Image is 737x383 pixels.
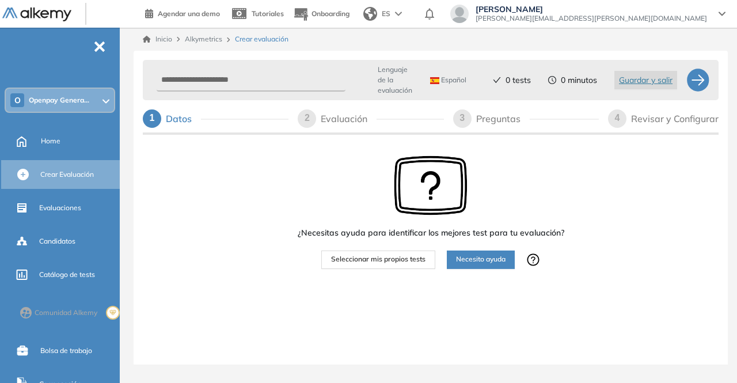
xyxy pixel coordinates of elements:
[619,74,673,86] span: Guardar y salir
[40,169,94,180] span: Crear Evaluación
[476,109,530,128] div: Preguntas
[252,9,284,18] span: Tutoriales
[363,7,377,21] img: world
[382,9,390,19] span: ES
[145,6,220,20] a: Agendar una demo
[476,5,707,14] span: [PERSON_NAME]
[143,109,288,128] div: 1Datos
[166,109,201,128] div: Datos
[150,113,155,123] span: 1
[459,113,465,123] span: 3
[39,236,75,247] span: Candidatos
[631,109,719,128] div: Revisar y Configurar
[158,9,220,18] span: Agendar una demo
[378,65,414,96] span: Lenguaje de la evaluación
[476,14,707,23] span: [PERSON_NAME][EMAIL_ADDRESS][PERSON_NAME][DOMAIN_NAME]
[293,2,349,26] button: Onboarding
[561,74,597,86] span: 0 minutos
[235,34,288,44] span: Crear evaluación
[321,251,435,269] button: Seleccionar mis propios tests
[548,76,556,84] span: clock-circle
[614,71,677,89] button: Guardar y salir
[493,76,501,84] span: check
[311,9,349,18] span: Onboarding
[456,254,506,265] span: Necesito ayuda
[615,113,620,123] span: 4
[14,96,21,105] span: O
[29,96,89,105] span: Openpay Genera...
[395,12,402,16] img: arrow
[305,113,310,123] span: 2
[331,254,426,265] span: Seleccionar mis propios tests
[321,109,377,128] div: Evaluación
[39,203,81,213] span: Evaluaciones
[447,251,515,269] button: Necesito ayuda
[40,346,92,356] span: Bolsa de trabajo
[39,270,95,280] span: Catálogo de tests
[506,74,531,86] span: 0 tests
[430,77,439,84] img: ESP
[430,75,466,85] span: Español
[298,227,564,239] span: ¿Necesitas ayuda para identificar los mejores test para tu evaluación?
[41,136,60,146] span: Home
[2,7,71,22] img: Logo
[143,34,172,44] a: Inicio
[185,35,222,43] span: Alkymetrics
